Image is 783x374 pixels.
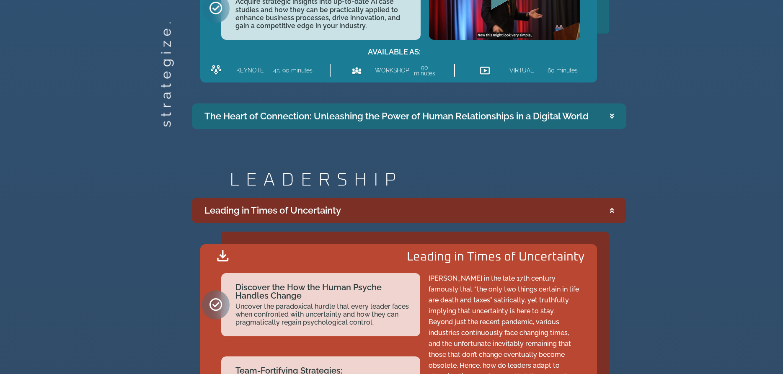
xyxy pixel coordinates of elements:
h2: 90 minutes [412,64,438,76]
h2: strategize. [159,113,173,127]
h2: VIRTUAL [509,67,534,73]
summary: Leading in Times of Uncertainty [192,198,626,223]
h2: Uncover the paradoxical hurdle that every leader faces when confronted with uncertainty and how t... [235,302,412,327]
h2: Leading in Times of Uncertainty [407,251,584,263]
h2: AVAILABLE AS: [204,48,584,56]
h2: WORKSHOP [375,67,404,73]
div: The Heart of Connection: Unleashing the Power of Human Relationships in a Digital World [204,109,589,123]
h2: KEYNOTE [236,67,264,73]
summary: The Heart of Connection: Unleashing the Power of Human Relationships in a Digital World [192,103,626,129]
h2: 45-90 minutes [273,67,313,73]
h2: Discover the How the Human Psyche Handles Change [235,283,412,300]
h2: LEADERSHIP [230,171,626,189]
div: Leading in Times of Uncertainty [204,204,341,217]
h2: 60 minutes [548,67,578,73]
